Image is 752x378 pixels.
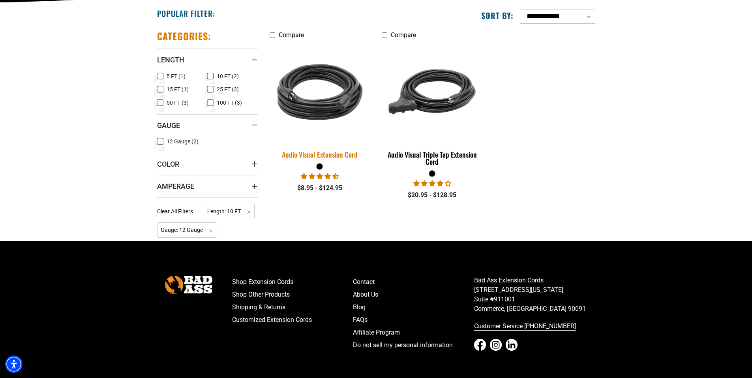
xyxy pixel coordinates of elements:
a: Facebook - open in a new tab [474,339,486,351]
span: 100 FT (3) [217,100,242,105]
a: Shipping & Returns [232,301,353,314]
span: 3.75 stars [413,180,451,187]
span: Gauge: 12 Gauge [157,222,217,238]
div: $20.95 - $128.95 [382,190,482,200]
span: Color [157,160,179,169]
a: About Us [353,288,474,301]
a: Length: 10 FT [204,207,255,215]
a: black Audio Visual Extension Cord [270,43,370,163]
span: Length: 10 FT [204,204,255,219]
h2: Popular Filter: [157,8,215,19]
p: Bad Ass Extension Cords [STREET_ADDRESS][US_STATE] Suite #911001 Commerce, [GEOGRAPHIC_DATA] 90091 [474,276,595,314]
h2: Categories: [157,30,212,42]
summary: Length [157,49,258,71]
summary: Amperage [157,175,258,197]
span: 25 FT (3) [217,87,239,92]
a: Affiliate Program [353,326,474,339]
span: 50 FT (3) [167,100,189,105]
a: Do not sell my personal information [353,339,474,352]
a: Shop Other Products [232,288,353,301]
a: Contact [353,276,474,288]
div: Accessibility Menu [5,355,23,373]
a: black Audio Visual Triple Tap Extension Cord [382,43,482,170]
span: Compare [279,31,304,39]
span: 12 Gauge (2) [167,139,199,144]
a: Clear All Filters [157,207,196,216]
span: Clear All Filters [157,208,193,214]
img: black [383,47,482,137]
span: 10 FT (2) [217,73,239,79]
span: 4.71 stars [301,173,339,180]
div: Audio Visual Triple Tap Extension Cord [382,151,482,165]
span: 15 FT (1) [167,87,189,92]
img: Bad Ass Extension Cords [165,276,212,293]
summary: Gauge [157,114,258,136]
label: Sort by: [481,10,514,21]
span: 5 FT (1) [167,73,186,79]
a: Customized Extension Cords [232,314,353,326]
a: LinkedIn - open in a new tab [506,339,518,351]
span: Compare [391,31,416,39]
a: Blog [353,301,474,314]
span: Length [157,55,184,64]
a: FAQs [353,314,474,326]
a: Shop Extension Cords [232,276,353,288]
div: $8.95 - $124.95 [270,183,370,193]
img: black [264,41,375,143]
a: call 833-674-1699 [474,320,595,333]
a: Instagram - open in a new tab [490,339,502,351]
span: Amperage [157,182,194,191]
summary: Color [157,153,258,175]
div: Audio Visual Extension Cord [270,151,370,158]
span: Gauge [157,121,180,130]
a: Gauge: 12 Gauge [157,226,217,233]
